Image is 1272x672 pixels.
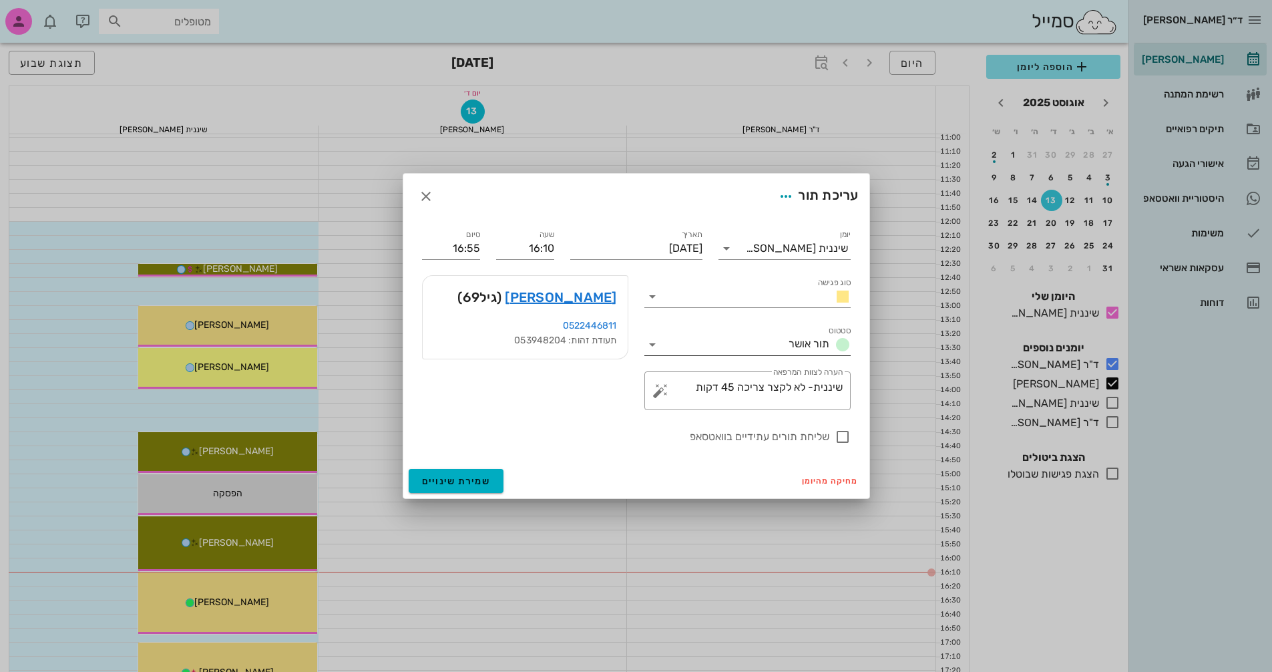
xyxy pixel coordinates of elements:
[539,230,554,240] label: שעה
[773,367,842,377] label: הערה לצוות המרפאה
[466,230,480,240] label: סיום
[797,472,864,490] button: מחיקה מהיומן
[839,230,851,240] label: יומן
[422,476,491,487] span: שמירת שינויים
[789,337,829,350] span: תור אושר
[829,326,851,336] label: סטטוס
[463,289,480,305] span: 69
[802,476,859,486] span: מחיקה מהיומן
[457,287,501,308] span: (גיל )
[563,320,617,331] a: 0522446811
[718,238,851,259] div: יומןשיננית [PERSON_NAME]
[644,286,851,307] div: סוג פגישה
[433,333,617,348] div: תעודת זהות: 053948204
[505,287,616,308] a: [PERSON_NAME]
[817,278,851,288] label: סוג פגישה
[681,230,702,240] label: תאריך
[422,430,829,444] label: שליחת תורים עתידיים בוואטסאפ
[774,184,858,208] div: עריכת תור
[644,334,851,355] div: סטטוסתור אושר
[746,242,848,255] div: שיננית [PERSON_NAME]
[409,469,504,493] button: שמירת שינויים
